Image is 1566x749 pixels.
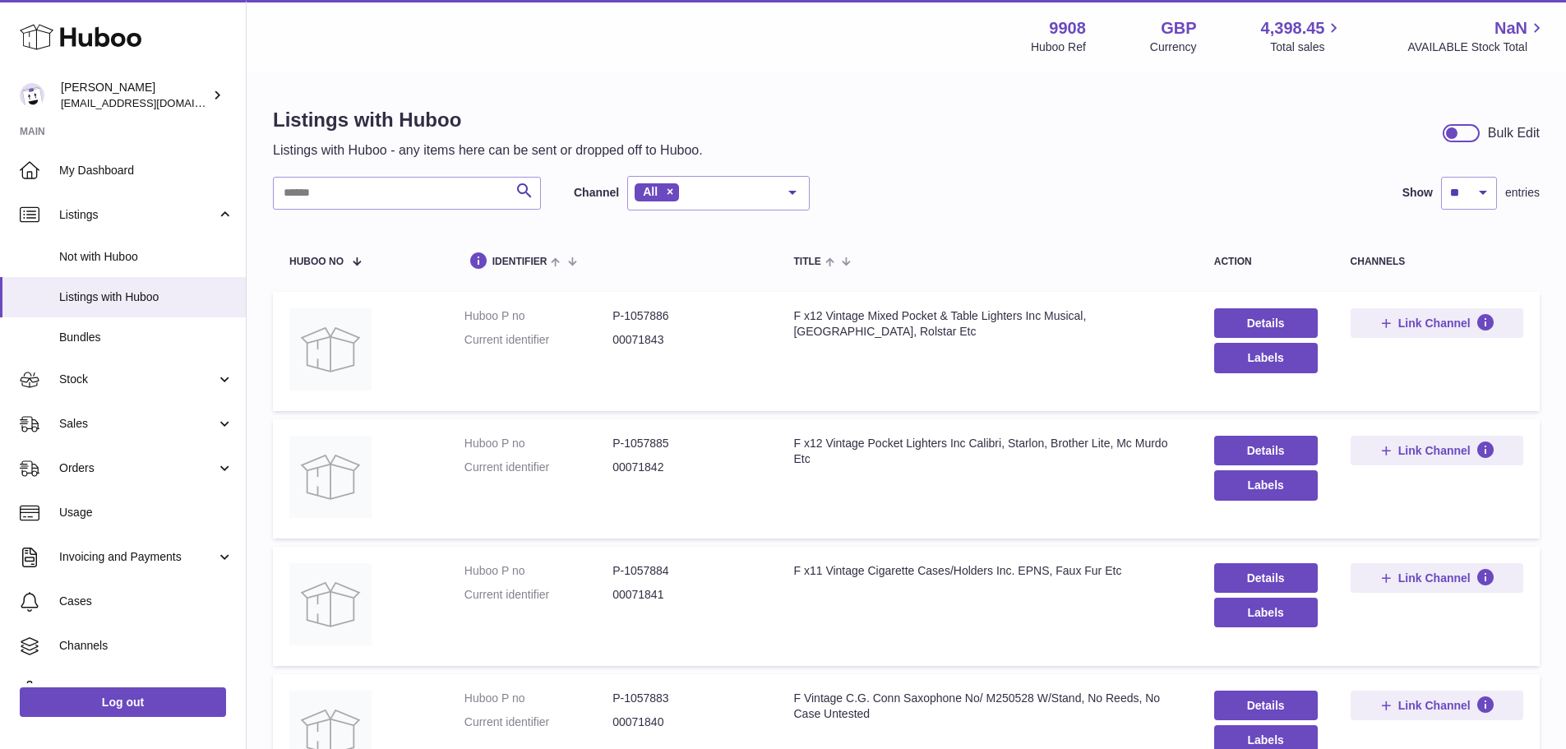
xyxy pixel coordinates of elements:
[1488,124,1540,142] div: Bulk Edit
[61,96,242,109] span: [EMAIL_ADDRESS][DOMAIN_NAME]
[1398,316,1471,331] span: Link Channel
[273,107,703,133] h1: Listings with Huboo
[1407,17,1546,55] a: NaN AVAILABLE Stock Total
[1398,698,1471,713] span: Link Channel
[612,308,760,324] dd: P-1057886
[1261,17,1325,39] span: 4,398.45
[1150,39,1197,55] div: Currency
[1351,563,1523,593] button: Link Channel
[1351,436,1523,465] button: Link Channel
[1214,436,1318,465] a: Details
[20,687,226,717] a: Log out
[1407,39,1546,55] span: AVAILABLE Stock Total
[1351,691,1523,720] button: Link Channel
[1214,563,1318,593] a: Details
[59,416,216,432] span: Sales
[464,714,612,730] dt: Current identifier
[289,563,372,645] img: F x11 Vintage Cigarette Cases/Holders Inc. EPNS, Faux Fur Etc
[793,563,1180,579] div: F x11 Vintage Cigarette Cases/Holders Inc. EPNS, Faux Fur Etc
[793,257,820,267] span: title
[59,682,233,698] span: Settings
[464,332,612,348] dt: Current identifier
[59,249,233,265] span: Not with Huboo
[612,714,760,730] dd: 00071840
[59,330,233,345] span: Bundles
[612,691,760,706] dd: P-1057883
[1214,257,1318,267] div: action
[289,308,372,391] img: F x12 Vintage Mixed Pocket & Table Lighters Inc Musical, Danmark, Rolstar Etc
[1049,17,1086,39] strong: 9908
[612,587,760,603] dd: 00071841
[464,563,612,579] dt: Huboo P no
[59,372,216,387] span: Stock
[59,505,233,520] span: Usage
[1351,308,1523,338] button: Link Channel
[1161,17,1196,39] strong: GBP
[793,308,1180,340] div: F x12 Vintage Mixed Pocket & Table Lighters Inc Musical, [GEOGRAPHIC_DATA], Rolstar Etc
[59,638,233,654] span: Channels
[464,691,612,706] dt: Huboo P no
[793,436,1180,467] div: F x12 Vintage Pocket Lighters Inc Calibri, Starlon, Brother Lite, Mc Murdo Etc
[1398,571,1471,585] span: Link Channel
[1214,598,1318,627] button: Labels
[289,436,372,518] img: F x12 Vintage Pocket Lighters Inc Calibri, Starlon, Brother Lite, Mc Murdo Etc
[1214,470,1318,500] button: Labels
[289,257,344,267] span: Huboo no
[1398,443,1471,458] span: Link Channel
[20,83,44,108] img: internalAdmin-9908@internal.huboo.com
[464,587,612,603] dt: Current identifier
[612,332,760,348] dd: 00071843
[612,563,760,579] dd: P-1057884
[59,163,233,178] span: My Dashboard
[1505,185,1540,201] span: entries
[59,549,216,565] span: Invoicing and Payments
[61,80,209,111] div: [PERSON_NAME]
[612,436,760,451] dd: P-1057885
[612,460,760,475] dd: 00071842
[1214,308,1318,338] a: Details
[1402,185,1433,201] label: Show
[464,460,612,475] dt: Current identifier
[1214,691,1318,720] a: Details
[793,691,1180,722] div: F Vintage C.G. Conn Saxophone No/ M250528 W/Stand, No Reeds, No Case Untested
[492,257,547,267] span: identifier
[59,289,233,305] span: Listings with Huboo
[59,594,233,609] span: Cases
[1214,343,1318,372] button: Labels
[1270,39,1343,55] span: Total sales
[643,185,658,198] span: All
[59,460,216,476] span: Orders
[1031,39,1086,55] div: Huboo Ref
[574,185,619,201] label: Channel
[1494,17,1527,39] span: NaN
[59,207,216,223] span: Listings
[273,141,703,160] p: Listings with Huboo - any items here can be sent or dropped off to Huboo.
[464,436,612,451] dt: Huboo P no
[464,308,612,324] dt: Huboo P no
[1351,257,1523,267] div: channels
[1261,17,1344,55] a: 4,398.45 Total sales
